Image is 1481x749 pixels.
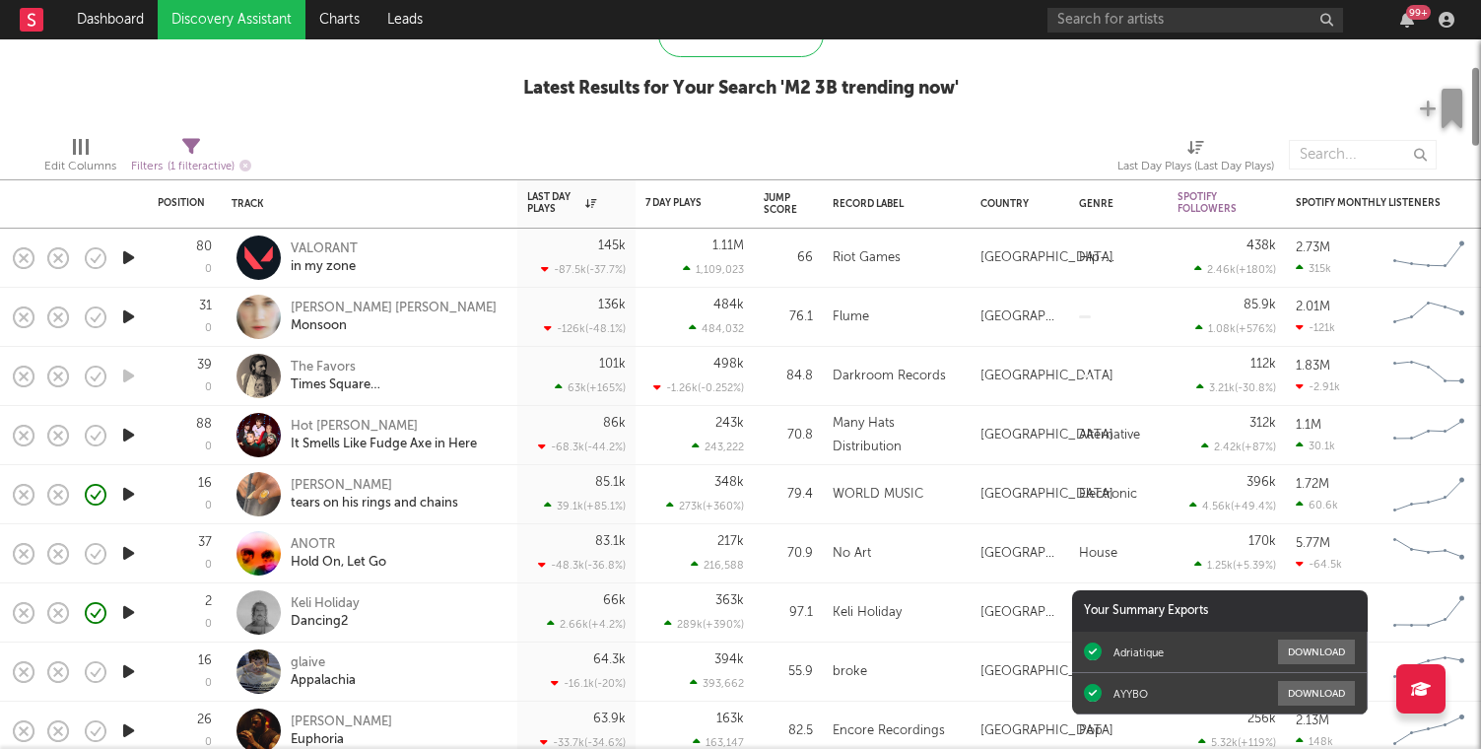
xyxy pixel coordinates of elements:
div: Position [158,197,205,209]
div: 163,147 [693,736,744,749]
div: 484,032 [689,322,744,335]
div: Dancing2 [291,613,360,631]
div: 243k [715,417,744,430]
a: The FavorsTimes Square [DEMOGRAPHIC_DATA] [291,359,503,394]
div: 85.1k [595,476,626,489]
div: 112k [1250,358,1276,371]
a: VALORANTin my zone [291,240,358,276]
input: Search... [1289,140,1437,170]
div: -16.1k ( -20 % ) [551,677,626,690]
div: 84.8 [764,365,813,388]
div: Keli Holiday [291,595,360,613]
div: 148k [1296,735,1333,748]
div: 70.8 [764,424,813,447]
div: 136k [598,299,626,311]
div: 16 [198,654,212,667]
div: Hip-Hop/Rap [1079,246,1158,270]
div: 217k [717,535,744,548]
div: glaive [291,654,356,672]
div: Track [232,198,498,210]
div: 256k [1247,713,1276,725]
div: 243,222 [692,441,744,453]
div: tears on his rings and chains [291,495,458,512]
div: 37 [198,536,212,549]
div: -87.5k ( -37.7 % ) [541,263,626,276]
div: 31 [199,300,212,312]
div: 60.6k [1296,499,1338,511]
div: Last Day Plays (Last Day Plays) [1117,155,1274,178]
div: Riot Games [833,246,901,270]
div: 55.9 [764,660,813,684]
div: Alternative [1079,424,1140,447]
div: 145k [598,239,626,252]
div: Keli Holiday [833,601,902,625]
div: 1.11M [712,239,744,252]
div: 498k [713,358,744,371]
input: Search for artists [1047,8,1343,33]
div: 2.46k ( +180 % ) [1194,263,1276,276]
div: Spotify Followers [1178,191,1246,215]
div: 2.42k ( +87 % ) [1201,441,1276,453]
div: 1.72M [1296,478,1329,491]
a: [PERSON_NAME]Euphoria [291,714,392,749]
div: -2.91k [1296,380,1340,393]
div: Euphoria [291,731,392,749]
div: 79.4 [764,483,813,507]
svg: Chart title [1384,529,1473,579]
div: 63.9k [593,713,626,725]
div: 315k [1296,262,1331,275]
div: [GEOGRAPHIC_DATA] [980,660,1113,684]
div: 80 [196,240,212,253]
div: 348k [714,476,744,489]
div: 63k ( +165 % ) [555,381,626,394]
div: 3.21k ( -30.8 % ) [1196,381,1276,394]
div: Record Label [833,198,951,210]
div: Pop [1079,719,1103,743]
div: 5.77M [1296,537,1330,550]
button: 99+ [1400,12,1414,28]
div: [PERSON_NAME] [PERSON_NAME] [291,300,497,317]
svg: Chart title [1384,470,1473,519]
div: 363k [715,594,744,607]
div: 39.1k ( +85.1 % ) [544,500,626,512]
div: 66k [603,594,626,607]
div: Your Summary Exports [1072,590,1368,632]
div: 273k ( +360 % ) [666,500,744,512]
div: Hold On, Let Go [291,554,386,572]
div: AYYBO [1113,687,1148,701]
svg: Chart title [1384,647,1473,697]
svg: Chart title [1384,588,1473,638]
div: -64.5k [1296,558,1342,571]
div: Encore Recordings [833,719,945,743]
svg: Chart title [1384,234,1473,283]
div: [GEOGRAPHIC_DATA] [980,542,1059,566]
div: [GEOGRAPHIC_DATA] [980,424,1113,447]
div: 4.56k ( +49.4 % ) [1189,500,1276,512]
div: 163k [716,713,744,725]
div: 66 [764,246,813,270]
div: 101k [599,358,626,371]
div: 0 [205,382,212,393]
div: 2 [205,595,212,608]
div: Flume [833,306,869,329]
div: 16 [198,477,212,490]
div: 86k [603,417,626,430]
div: -33.7k ( -34.6 % ) [540,736,626,749]
div: 26 [197,714,212,726]
div: Times Square [DEMOGRAPHIC_DATA] [291,376,503,394]
div: 438k [1246,239,1276,252]
div: -1.26k ( -0.252 % ) [653,381,744,394]
div: 1,109,023 [683,263,744,276]
div: Filters [131,155,251,179]
div: Many Hats Distribution [833,412,961,459]
div: 2.73M [1296,241,1330,254]
div: The Favors [291,359,503,376]
div: 0 [205,264,212,275]
div: 216,588 [691,559,744,572]
div: 64.3k [593,653,626,666]
div: 170k [1248,535,1276,548]
div: Spotify Monthly Listeners [1296,197,1444,209]
div: 393,662 [690,677,744,690]
div: 0 [205,442,212,452]
div: Genre [1079,198,1148,210]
